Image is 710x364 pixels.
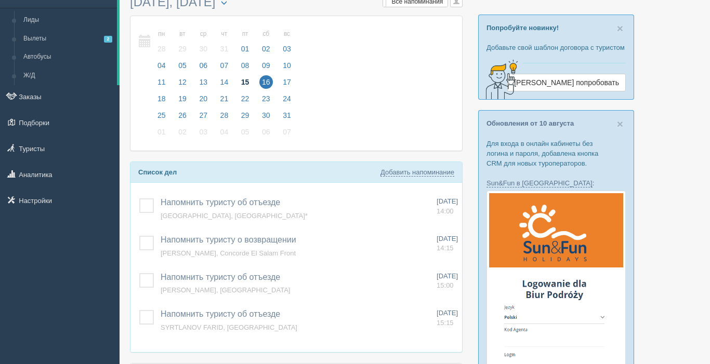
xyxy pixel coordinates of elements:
a: 04 [152,60,172,76]
b: Список дел [138,168,177,176]
span: 12 [176,75,189,89]
span: 24 [280,92,294,105]
span: 03 [280,42,294,56]
span: 20 [196,92,210,105]
small: ср [196,30,210,38]
a: [DATE] 15:00 [437,272,458,291]
span: 31 [280,109,294,122]
a: [PERSON_NAME] попробовать [507,74,626,91]
span: 05 [176,59,189,72]
a: 13 [193,76,213,93]
a: 23 [256,93,276,110]
span: 28 [155,42,168,56]
button: Close [617,23,623,34]
button: Close [617,118,623,129]
span: 10 [280,59,294,72]
p: Для входа в онлайн кабинеты без логина и пароля, добавлена кнопка CRM для новых туроператоров. [487,139,626,168]
a: 06 [256,126,276,143]
a: 09 [256,60,276,76]
span: 02 [259,42,273,56]
span: 11 [155,75,168,89]
a: 31 [277,110,294,126]
span: 03 [196,125,210,139]
a: [PERSON_NAME], [GEOGRAPHIC_DATA] [161,286,290,294]
a: 03 [193,126,213,143]
small: пт [239,30,252,38]
span: [DATE] [437,197,458,205]
span: 07 [218,59,231,72]
span: 14:00 [437,207,454,215]
a: 11 [152,76,172,93]
a: 16 [256,76,276,93]
small: вс [280,30,294,38]
a: 22 [235,93,255,110]
img: creative-idea-2907357.png [479,59,520,100]
span: 01 [239,42,252,56]
a: 25 [152,110,172,126]
a: Напомнить туристу об отъезде [161,273,280,281]
a: [DATE] 14:15 [437,234,458,253]
span: 30 [259,109,273,122]
span: Напомнить туристу об отъезде [161,198,280,207]
a: Добавить напоминание [380,168,454,177]
a: [PERSON_NAME], Concorde El Salam Front [161,249,296,257]
a: Sun&Fun в [GEOGRAPHIC_DATA] [487,179,593,187]
span: 29 [239,109,252,122]
span: 19 [176,92,189,105]
a: Ж/Д [19,66,117,85]
a: 05 [235,126,255,143]
span: 06 [259,125,273,139]
a: ср 30 [193,24,213,60]
span: 17 [280,75,294,89]
a: Лиды [19,11,117,30]
a: [GEOGRAPHIC_DATA], [GEOGRAPHIC_DATA]* [161,212,308,220]
span: 25 [155,109,168,122]
a: пн 28 [152,24,172,60]
span: 14:15 [437,244,454,252]
a: 01 [152,126,172,143]
span: 13 [196,75,210,89]
span: 04 [155,59,168,72]
p: Добавьте свой шаблон договора с туристом [487,43,626,52]
a: 05 [173,60,192,76]
a: 28 [215,110,234,126]
a: 08 [235,60,255,76]
span: [DATE] [437,272,458,280]
span: 07 [280,125,294,139]
a: 30 [256,110,276,126]
span: 09 [259,59,273,72]
a: 20 [193,93,213,110]
a: пт 01 [235,24,255,60]
a: 17 [277,76,294,93]
span: 21 [218,92,231,105]
a: [DATE] 14:00 [437,197,458,216]
span: 06 [196,59,210,72]
span: 15:15 [437,319,454,327]
span: 22 [239,92,252,105]
a: Напомнить туристу об отъезде [161,309,280,318]
a: [DATE] 15:15 [437,308,458,328]
span: 26 [176,109,189,122]
a: Напомнить туристу о возвращении [161,235,296,244]
a: 07 [277,126,294,143]
span: 01 [155,125,168,139]
a: Автобусы [19,48,117,66]
a: 29 [235,110,255,126]
a: 19 [173,93,192,110]
span: 08 [239,59,252,72]
span: 2 [104,36,112,43]
span: 29 [176,42,189,56]
a: Обновления от 10 августа [487,119,574,127]
span: 15 [239,75,252,89]
a: вт 29 [173,24,192,60]
span: 18 [155,92,168,105]
a: 02 [173,126,192,143]
p: Попробуйте новинку! [487,23,626,33]
a: SYRTLANOV FARID, [GEOGRAPHIC_DATA] [161,323,297,331]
